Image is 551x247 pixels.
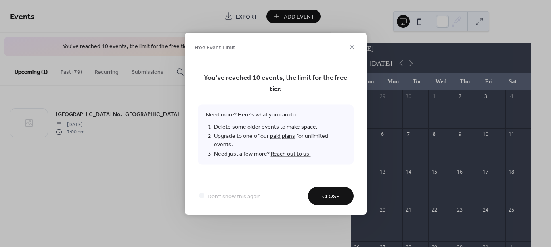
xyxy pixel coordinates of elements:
[198,72,354,95] span: You've reached 10 events, the limit for the free tier.
[270,131,295,141] a: paid plans
[308,187,354,205] button: Close
[198,104,354,164] span: Need more? Here's what you can do:
[322,192,339,201] span: Close
[214,122,346,131] li: Delete some older events to make space.
[214,149,346,158] li: Need just a few more?
[207,192,261,201] span: Don't show this again
[214,131,346,149] li: Upgrade to one of our for unlimited events.
[271,148,311,159] a: Reach out to us!
[195,44,235,52] span: Free Event Limit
